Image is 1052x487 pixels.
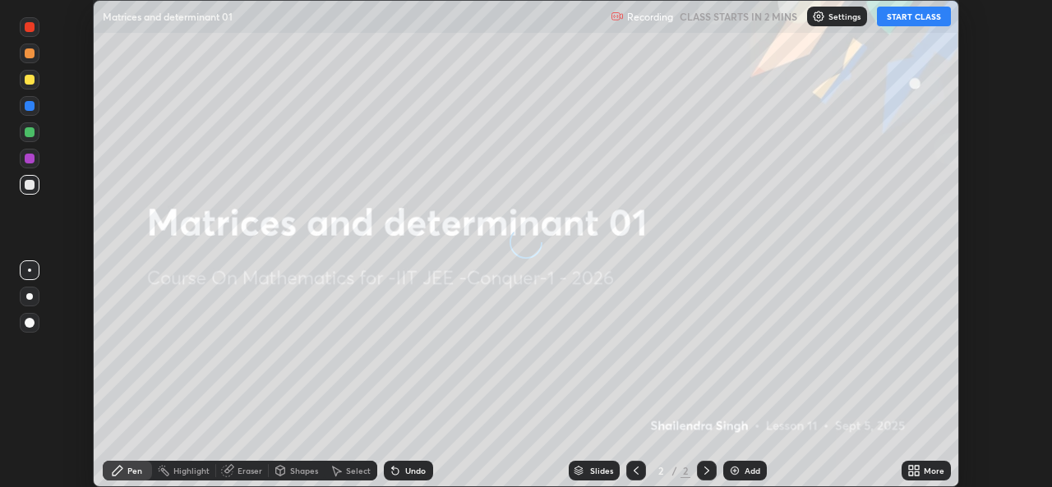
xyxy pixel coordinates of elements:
div: Eraser [238,466,262,475]
div: Slides [590,466,613,475]
div: 2 [681,463,690,478]
div: Pen [127,466,142,475]
img: add-slide-button [728,464,741,477]
button: START CLASS [877,7,951,26]
h5: CLASS STARTS IN 2 MINS [680,9,797,24]
div: Select [346,466,371,475]
div: Undo [405,466,426,475]
p: Matrices and determinant 01 [103,10,233,23]
div: More [924,466,944,475]
img: recording.375f2c34.svg [611,10,624,23]
div: Highlight [173,466,210,475]
img: class-settings-icons [812,10,825,23]
p: Settings [828,12,861,21]
div: Shapes [290,466,318,475]
div: Add [745,466,760,475]
p: Recording [627,11,673,23]
div: 2 [653,466,669,476]
div: / [672,466,677,476]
